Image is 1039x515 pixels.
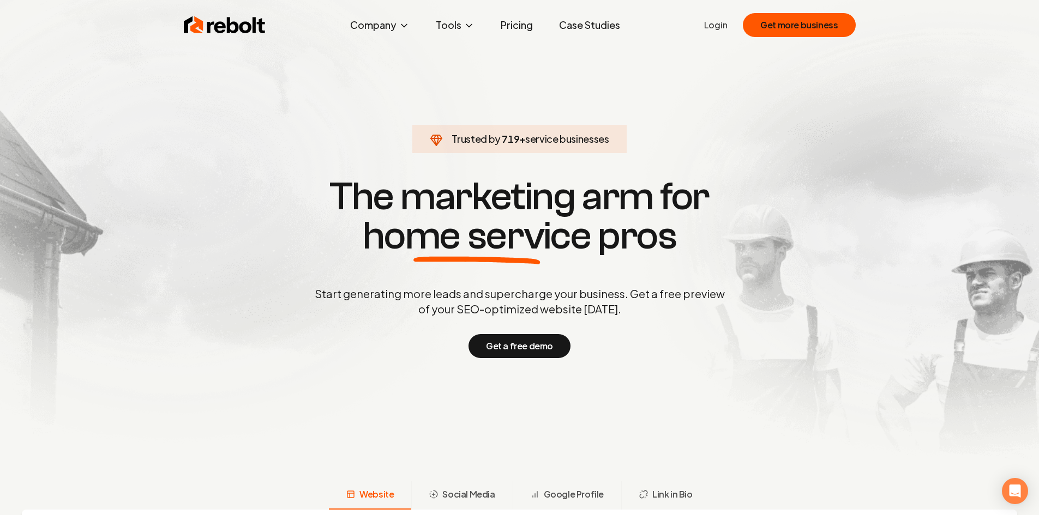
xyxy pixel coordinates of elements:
span: service businesses [525,132,609,145]
div: Open Intercom Messenger [1002,478,1028,504]
span: Google Profile [544,488,604,501]
button: Social Media [411,481,512,510]
span: Website [359,488,394,501]
button: Company [341,14,418,36]
span: Trusted by [452,132,500,145]
a: Login [704,19,728,32]
a: Case Studies [550,14,629,36]
button: Website [329,481,411,510]
button: Get more business [743,13,855,37]
button: Google Profile [513,481,621,510]
span: Link in Bio [652,488,693,501]
span: Social Media [442,488,495,501]
p: Start generating more leads and supercharge your business. Get a free preview of your SEO-optimiz... [313,286,727,317]
h1: The marketing arm for pros [258,177,782,256]
img: Rebolt Logo [184,14,266,36]
a: Pricing [492,14,542,36]
button: Tools [427,14,483,36]
span: 719 [502,131,519,147]
button: Link in Bio [621,481,710,510]
button: Get a free demo [469,334,570,358]
span: home service [363,216,591,256]
span: + [519,132,525,145]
